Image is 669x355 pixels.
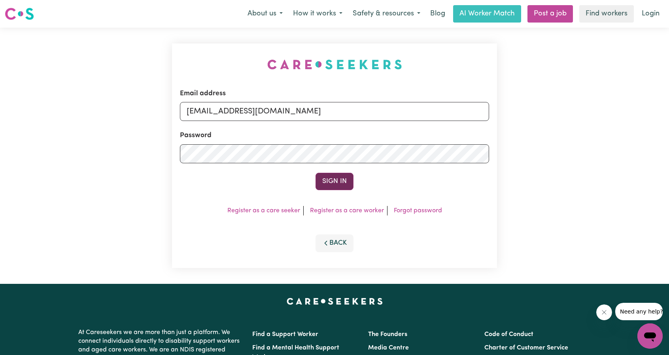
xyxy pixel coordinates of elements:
[484,331,533,338] a: Code of Conduct
[637,5,664,23] a: Login
[288,6,348,22] button: How it works
[596,304,612,320] iframe: Close message
[310,208,384,214] a: Register as a care worker
[316,234,353,252] button: Back
[579,5,634,23] a: Find workers
[287,298,383,304] a: Careseekers home page
[316,173,353,190] button: Sign In
[637,323,663,349] iframe: Button to launch messaging window
[527,5,573,23] a: Post a job
[5,7,34,21] img: Careseekers logo
[368,331,407,338] a: The Founders
[180,89,226,99] label: Email address
[180,130,212,141] label: Password
[5,5,34,23] a: Careseekers logo
[348,6,425,22] button: Safety & resources
[425,5,450,23] a: Blog
[615,303,663,320] iframe: Message from company
[252,331,318,338] a: Find a Support Worker
[242,6,288,22] button: About us
[368,345,409,351] a: Media Centre
[5,6,48,12] span: Need any help?
[394,208,442,214] a: Forgot password
[484,345,568,351] a: Charter of Customer Service
[453,5,521,23] a: AI Worker Match
[180,102,489,121] input: Email address
[227,208,300,214] a: Register as a care seeker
